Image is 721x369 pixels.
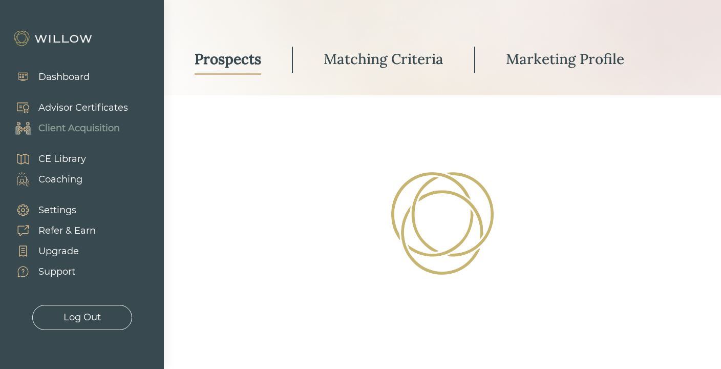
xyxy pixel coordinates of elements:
[5,67,90,87] a: Dashboard
[38,101,128,115] div: Advisor Certificates
[324,45,443,75] a: Matching Criteria
[63,311,101,324] div: Log Out
[5,118,128,138] a: Client Acquisition
[38,265,75,279] div: Support
[38,121,120,135] div: Client Acquisition
[5,241,96,261] a: Upgrade
[5,200,96,220] a: Settings
[38,152,86,166] div: CE Library
[5,149,86,169] a: CE Library
[5,220,96,241] a: Refer & Earn
[324,50,443,68] div: Matching Criteria
[506,45,624,75] a: Marketing Profile
[5,97,128,118] a: Advisor Certificates
[38,224,96,238] div: Refer & Earn
[13,30,95,47] img: Willow
[195,45,261,75] a: Prospects
[38,173,82,187] div: Coaching
[38,244,79,258] div: Upgrade
[38,70,90,84] div: Dashboard
[385,166,499,280] img: Loading!
[5,169,86,190] a: Coaching
[506,50,624,68] div: Marketing Profile
[195,50,261,68] div: Prospects
[38,203,76,217] div: Settings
